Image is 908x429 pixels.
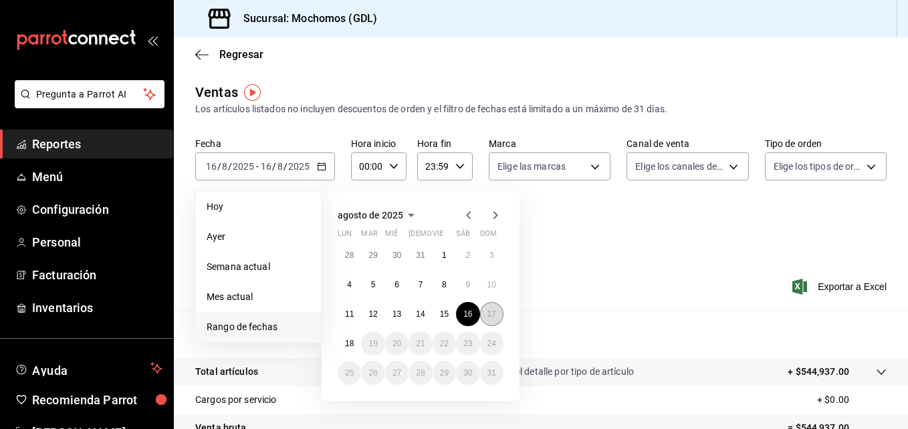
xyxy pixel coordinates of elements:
span: Recomienda Parrot [32,391,162,409]
div: Los artículos listados no incluyen descuentos de orden y el filtro de fechas está limitado a un m... [195,102,887,116]
button: 2 de agosto de 2025 [456,243,479,267]
abbr: 27 de agosto de 2025 [392,368,401,378]
button: 5 de agosto de 2025 [361,273,384,297]
span: Hoy [207,200,310,214]
abbr: 5 de agosto de 2025 [371,280,376,289]
button: Exportar a Excel [795,279,887,295]
button: 6 de agosto de 2025 [385,273,409,297]
abbr: 13 de agosto de 2025 [392,309,401,319]
button: 16 de agosto de 2025 [456,302,479,326]
span: / [217,161,221,172]
abbr: 23 de agosto de 2025 [463,339,472,348]
span: Elige las marcas [497,160,566,173]
span: Ayer [207,230,310,244]
abbr: viernes [433,229,443,243]
button: 30 de agosto de 2025 [456,361,479,385]
label: Fecha [195,139,335,148]
button: 23 de agosto de 2025 [456,331,479,355]
abbr: 3 de agosto de 2025 [489,251,494,260]
abbr: 15 de agosto de 2025 [440,309,449,319]
abbr: 28 de agosto de 2025 [416,368,425,378]
button: 28 de julio de 2025 [338,243,361,267]
input: ---- [288,161,310,172]
abbr: 21 de agosto de 2025 [416,339,425,348]
button: 30 de julio de 2025 [385,243,409,267]
input: -- [260,161,272,172]
abbr: 29 de agosto de 2025 [440,368,449,378]
abbr: 18 de agosto de 2025 [345,339,354,348]
button: 29 de agosto de 2025 [433,361,456,385]
input: ---- [232,161,255,172]
button: 11 de agosto de 2025 [338,302,361,326]
button: 7 de agosto de 2025 [409,273,432,297]
span: Elige los canales de venta [635,160,723,173]
button: 14 de agosto de 2025 [409,302,432,326]
abbr: 12 de agosto de 2025 [368,309,377,319]
span: Semana actual [207,260,310,274]
abbr: 4 de agosto de 2025 [347,280,352,289]
button: 26 de agosto de 2025 [361,361,384,385]
abbr: 30 de julio de 2025 [392,251,401,260]
abbr: 10 de agosto de 2025 [487,280,496,289]
button: 3 de agosto de 2025 [480,243,503,267]
button: 31 de agosto de 2025 [480,361,503,385]
span: Rango de fechas [207,320,310,334]
button: 9 de agosto de 2025 [456,273,479,297]
label: Canal de venta [627,139,748,148]
abbr: jueves [409,229,487,243]
input: -- [205,161,217,172]
img: Tooltip marker [244,84,261,101]
button: 31 de julio de 2025 [409,243,432,267]
span: - [256,161,259,172]
button: 19 de agosto de 2025 [361,331,384,355]
abbr: lunes [338,229,352,243]
abbr: 26 de agosto de 2025 [368,368,377,378]
span: Facturación [32,266,162,284]
button: 8 de agosto de 2025 [433,273,456,297]
button: Pregunta a Parrot AI [15,80,164,108]
button: open_drawer_menu [147,35,158,45]
span: Reportes [32,135,162,153]
button: agosto de 2025 [338,207,419,223]
abbr: 19 de agosto de 2025 [368,339,377,348]
button: 28 de agosto de 2025 [409,361,432,385]
abbr: 2 de agosto de 2025 [465,251,470,260]
span: Menú [32,168,162,186]
span: Regresar [219,48,263,61]
abbr: 11 de agosto de 2025 [345,309,354,319]
span: Mes actual [207,290,310,304]
abbr: 24 de agosto de 2025 [487,339,496,348]
button: 24 de agosto de 2025 [480,331,503,355]
input: -- [221,161,228,172]
abbr: 22 de agosto de 2025 [440,339,449,348]
span: Configuración [32,200,162,219]
div: Ventas [195,82,238,102]
span: Ayuda [32,360,145,376]
abbr: 30 de agosto de 2025 [463,368,472,378]
span: Inventarios [32,299,162,317]
span: / [272,161,276,172]
button: Regresar [195,48,263,61]
span: agosto de 2025 [338,210,403,221]
label: Tipo de orden [765,139,887,148]
p: Total artículos [195,365,258,379]
abbr: 17 de agosto de 2025 [487,309,496,319]
abbr: 8 de agosto de 2025 [442,280,447,289]
abbr: 6 de agosto de 2025 [394,280,399,289]
span: / [228,161,232,172]
abbr: 1 de agosto de 2025 [442,251,447,260]
abbr: 20 de agosto de 2025 [392,339,401,348]
abbr: 29 de julio de 2025 [368,251,377,260]
button: 29 de julio de 2025 [361,243,384,267]
span: Pregunta a Parrot AI [36,88,144,102]
abbr: 7 de agosto de 2025 [419,280,423,289]
button: 4 de agosto de 2025 [338,273,361,297]
abbr: sábado [456,229,470,243]
abbr: 16 de agosto de 2025 [463,309,472,319]
abbr: 28 de julio de 2025 [345,251,354,260]
abbr: 14 de agosto de 2025 [416,309,425,319]
abbr: 31 de julio de 2025 [416,251,425,260]
abbr: 31 de agosto de 2025 [487,368,496,378]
